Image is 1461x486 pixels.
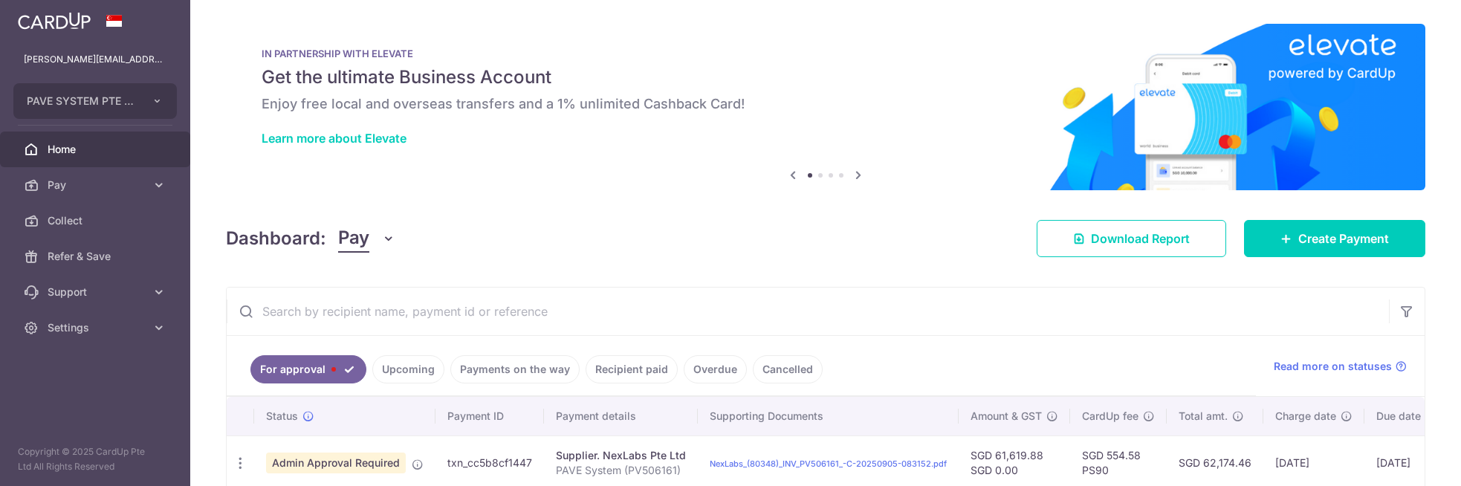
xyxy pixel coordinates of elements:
[262,131,406,146] a: Learn more about Elevate
[48,285,146,299] span: Support
[586,355,678,383] a: Recipient paid
[544,397,698,435] th: Payment details
[1274,359,1407,374] a: Read more on statuses
[48,249,146,264] span: Refer & Save
[27,94,137,108] span: PAVE SYSTEM PTE LTD
[971,409,1042,424] span: Amount & GST
[1244,220,1425,257] a: Create Payment
[1298,230,1389,247] span: Create Payment
[262,65,1390,89] h5: Get the ultimate Business Account
[262,48,1390,59] p: IN PARTNERSHIP WITH ELEVATE
[13,83,177,119] button: PAVE SYSTEM PTE LTD
[226,24,1425,190] img: Renovation banner
[262,95,1390,113] h6: Enjoy free local and overseas transfers and a 1% unlimited Cashback Card!
[698,397,959,435] th: Supporting Documents
[1037,220,1226,257] a: Download Report
[556,463,686,478] p: PAVE System (PV506161)
[1376,409,1421,424] span: Due date
[684,355,747,383] a: Overdue
[48,178,146,192] span: Pay
[1274,359,1392,374] span: Read more on statuses
[1082,409,1138,424] span: CardUp fee
[338,224,395,253] button: Pay
[266,453,406,473] span: Admin Approval Required
[48,142,146,157] span: Home
[710,459,947,469] a: NexLabs_(80348)_INV_PV506161_-C-20250905-083152.pdf
[1179,409,1228,424] span: Total amt.
[338,224,369,253] span: Pay
[18,12,91,30] img: CardUp
[250,355,366,383] a: For approval
[266,409,298,424] span: Status
[556,448,686,463] div: Supplier. NexLabs Pte Ltd
[435,397,544,435] th: Payment ID
[48,213,146,228] span: Collect
[1091,230,1190,247] span: Download Report
[753,355,823,383] a: Cancelled
[450,355,580,383] a: Payments on the way
[1275,409,1336,424] span: Charge date
[24,52,166,67] p: [PERSON_NAME][EMAIL_ADDRESS][DOMAIN_NAME]
[372,355,444,383] a: Upcoming
[48,320,146,335] span: Settings
[227,288,1389,335] input: Search by recipient name, payment id or reference
[226,225,326,252] h4: Dashboard:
